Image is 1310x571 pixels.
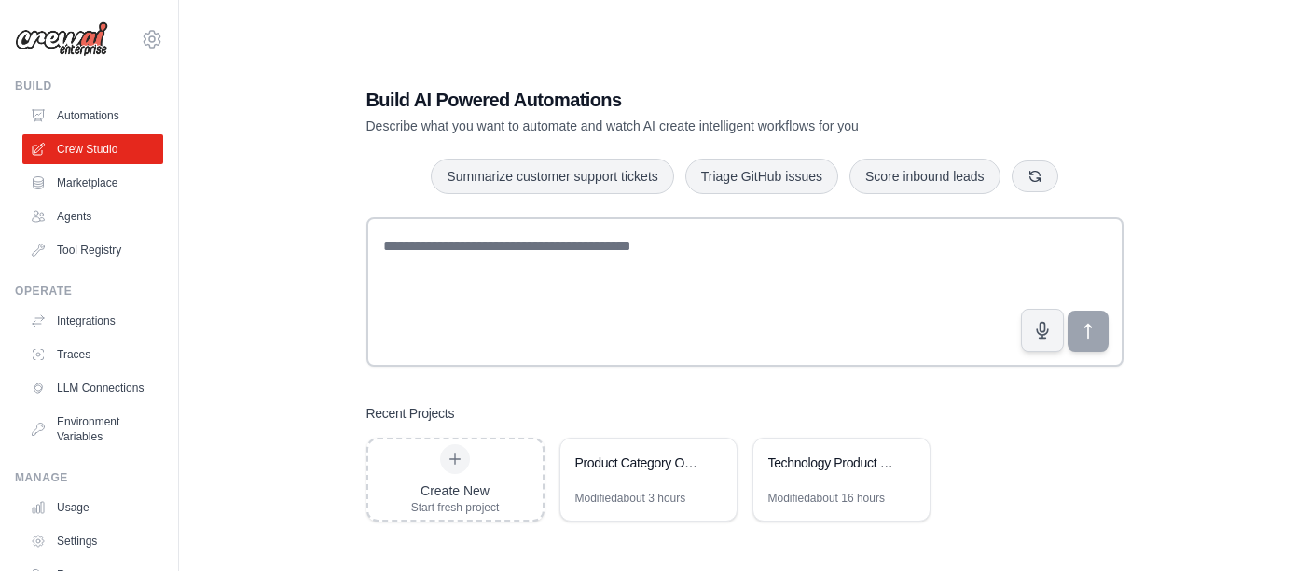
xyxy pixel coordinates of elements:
a: Tool Registry [22,235,163,265]
p: Describe what you want to automate and watch AI create intelligent workflows for you [366,117,993,135]
a: Automations [22,101,163,131]
a: Crew Studio [22,134,163,164]
div: Manage [15,470,163,485]
button: Click to speak your automation idea [1021,309,1064,352]
h1: Build AI Powered Automations [366,87,993,113]
a: Traces [22,340,163,369]
div: Technology Product Research & Analysis [768,453,896,472]
a: Environment Variables [22,407,163,452]
img: Logo [15,21,108,57]
button: Summarize customer support tickets [431,159,673,194]
button: Triage GitHub issues [685,159,838,194]
div: Build [15,78,163,93]
div: Modified about 3 hours [575,491,686,506]
div: Create New [411,481,500,500]
button: Score inbound leads [849,159,1000,194]
div: Operate [15,284,163,299]
div: Modified about 16 hours [768,491,885,506]
a: Marketplace [22,168,163,198]
div: Start fresh project [411,500,500,515]
a: LLM Connections [22,373,163,403]
div: Product Category Outlier Detection System [575,453,703,472]
a: Agents [22,202,163,231]
a: Integrations [22,306,163,336]
a: Usage [22,493,163,522]
a: Settings [22,526,163,556]
button: Get new suggestions [1012,160,1058,192]
h3: Recent Projects [366,404,455,423]
iframe: Chat Widget [1217,481,1310,571]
